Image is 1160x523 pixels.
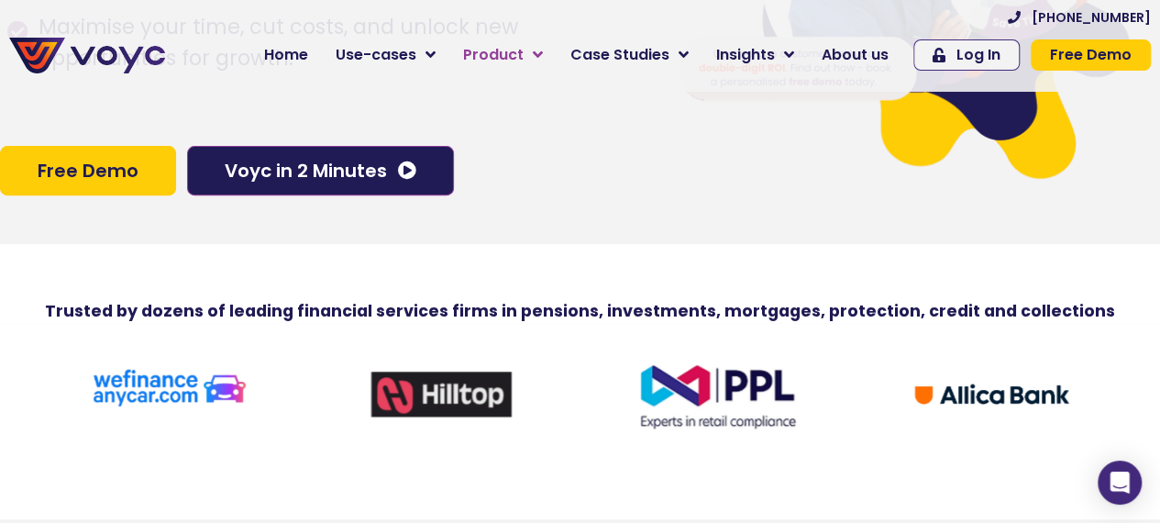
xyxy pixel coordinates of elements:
[640,364,796,429] img: ppl-logo
[1031,39,1151,71] a: Free Demo
[557,37,702,73] a: Case Studies
[1008,11,1151,24] a: [PHONE_NUMBER]
[1098,461,1142,505] div: Open Intercom Messenger
[336,44,416,66] span: Use-cases
[45,300,1115,322] strong: Trusted by dozens of leading financial services firms in pensions, investments, mortgages, protec...
[702,37,808,73] a: Insights
[822,44,889,66] span: About us
[38,161,138,180] span: Free Demo
[1032,11,1151,24] span: [PHONE_NUMBER]
[914,364,1070,419] img: Allica Bank logo
[225,161,387,180] span: Voyc in 2 Minutes
[236,149,298,170] span: Job title
[956,48,1000,62] span: Log In
[9,38,165,73] img: voyc-full-logo
[913,39,1020,71] a: Log In
[366,364,522,428] img: hilltopnew
[236,73,282,95] span: Phone
[808,37,902,73] a: About us
[322,37,449,73] a: Use-cases
[187,146,454,195] a: Voyc in 2 Minutes
[570,44,669,66] span: Case Studies
[1050,48,1132,62] span: Free Demo
[92,364,248,411] img: we finance cars logo
[250,37,322,73] a: Home
[264,44,308,66] span: Home
[716,44,775,66] span: Insights
[449,37,557,73] a: Product
[463,44,524,66] span: Product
